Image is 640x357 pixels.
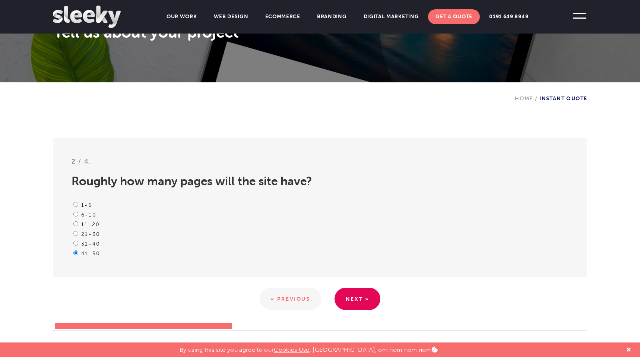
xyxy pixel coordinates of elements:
[356,9,427,24] a: Digital Marketing
[515,82,587,102] div: Instant Quote
[72,171,569,200] h2: Roughly how many pages will the site have?
[533,95,539,102] span: /
[81,212,97,218] label: 6-10
[428,9,480,24] a: Get A Quote
[335,288,380,310] a: Next »
[274,346,310,353] a: Cookies Use
[81,231,101,237] label: 21-30
[72,157,569,171] h3: 2 / 4.
[206,9,256,24] a: Web Design
[81,250,101,257] label: 41-50
[260,288,321,310] a: « Previous
[81,221,100,228] label: 11-20
[53,6,121,28] img: Sleeky Web Design Newcastle
[81,202,92,208] label: 1-5
[515,95,533,102] a: Home
[180,342,438,353] p: By using this site you agree to our . [GEOGRAPHIC_DATA], om nom nom nom
[159,9,205,24] a: Our Work
[482,9,536,24] a: 0191 649 8949
[258,9,308,24] a: Ecommerce
[81,241,101,247] label: 31-40
[310,9,354,24] a: Branding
